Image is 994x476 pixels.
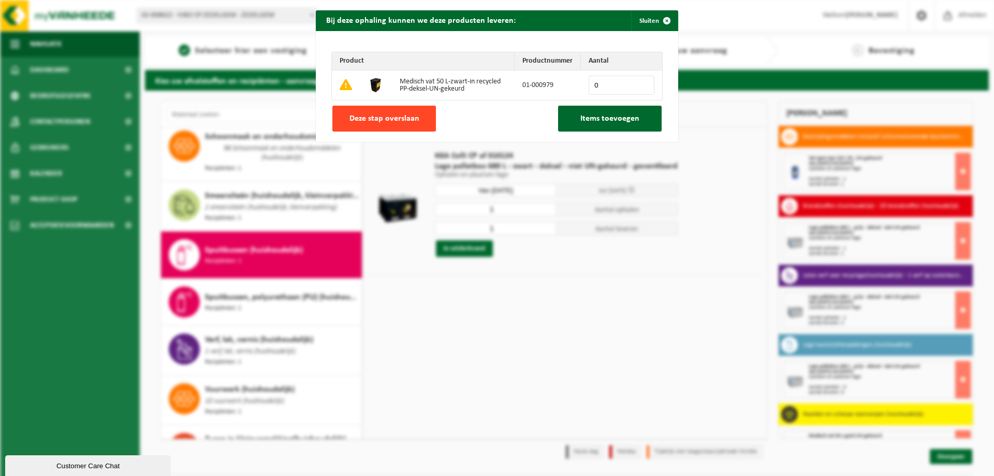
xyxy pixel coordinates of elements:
[392,70,515,100] td: Medisch vat 50 L-zwart-in recycled PP-deksel-UN-gekeurd
[581,52,662,70] th: Aantal
[316,10,526,30] h2: Bij deze ophaling kunnen we deze producten leveren:
[368,76,384,93] img: 01-000979
[5,453,173,476] iframe: chat widget
[631,10,677,31] button: Sluiten
[332,52,515,70] th: Product
[332,106,436,132] button: Deze stap overslaan
[580,114,639,123] span: Items toevoegen
[558,106,662,132] button: Items toevoegen
[515,70,581,100] td: 01-000979
[349,114,419,123] span: Deze stap overslaan
[515,52,581,70] th: Productnummer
